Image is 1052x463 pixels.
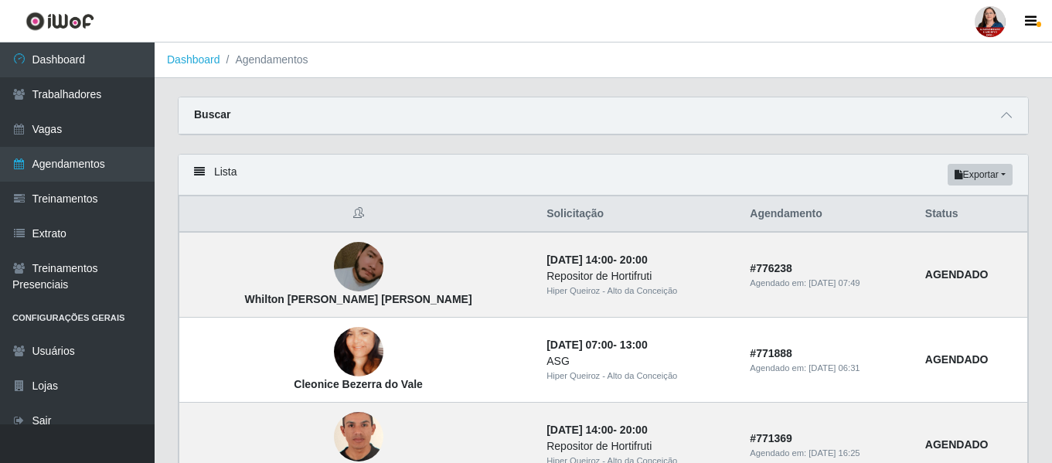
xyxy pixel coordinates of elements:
strong: - [546,424,647,436]
strong: - [546,254,647,266]
div: Repositor de Hortifruti [546,268,731,284]
time: [DATE] 06:31 [809,363,860,373]
time: 20:00 [620,424,648,436]
strong: Cleonice Bezerra do Vale [294,378,423,390]
strong: Buscar [194,108,230,121]
img: Whilton Neves de Souza [334,223,383,311]
img: Cleonice Bezerra do Vale [334,308,383,397]
strong: AGENDADO [925,353,989,366]
div: Hiper Queiroz - Alto da Conceição [546,284,731,298]
strong: # 771888 [750,347,792,359]
time: [DATE] 07:00 [546,339,613,351]
div: Agendado em: [750,447,906,460]
div: Agendado em: [750,277,906,290]
time: [DATE] 14:00 [546,254,613,266]
time: [DATE] 16:25 [809,448,860,458]
time: [DATE] 14:00 [546,424,613,436]
strong: # 776238 [750,262,792,274]
nav: breadcrumb [155,43,1052,78]
strong: AGENDADO [925,438,989,451]
strong: # 771369 [750,432,792,444]
button: Exportar [948,164,1013,186]
a: Dashboard [167,53,220,66]
th: Agendamento [740,196,915,233]
div: ASG [546,353,731,369]
div: Hiper Queiroz - Alto da Conceição [546,369,731,383]
div: Repositor de Hortifruti [546,438,731,454]
time: 13:00 [620,339,648,351]
time: [DATE] 07:49 [809,278,860,288]
div: Agendado em: [750,362,906,375]
th: Solicitação [537,196,740,233]
strong: Whilton [PERSON_NAME] [PERSON_NAME] [245,293,472,305]
strong: - [546,339,647,351]
li: Agendamentos [220,52,308,68]
div: Lista [179,155,1028,196]
time: 20:00 [620,254,648,266]
th: Status [916,196,1028,233]
strong: AGENDADO [925,268,989,281]
img: CoreUI Logo [26,12,94,31]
